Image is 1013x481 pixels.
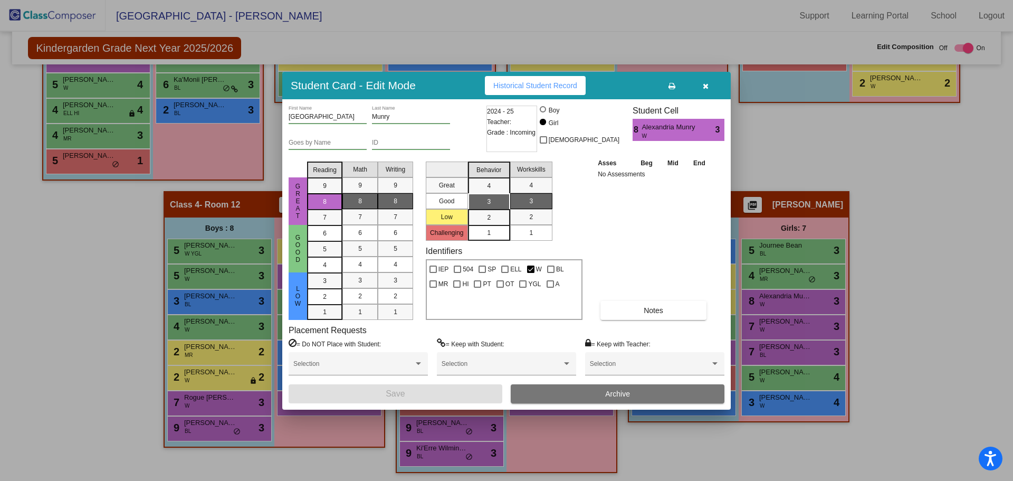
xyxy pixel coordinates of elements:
[487,181,491,191] span: 4
[487,127,536,138] span: Grade : Incoming
[426,246,462,256] label: Identifiers
[529,228,533,238] span: 1
[529,181,533,190] span: 4
[528,278,541,290] span: YGL
[595,169,713,180] td: No Assessments
[493,81,577,90] span: Historical Student Record
[485,76,586,95] button: Historical Student Record
[358,212,362,222] span: 7
[386,389,405,398] span: Save
[633,106,724,116] h3: Student Cell
[529,196,533,206] span: 3
[536,263,542,276] span: W
[323,292,327,301] span: 2
[600,301,706,320] button: Notes
[437,338,504,349] label: = Keep with Student:
[323,229,327,238] span: 6
[605,390,630,398] span: Archive
[487,228,491,238] span: 1
[291,79,416,92] h3: Student Card - Edit Mode
[529,212,533,222] span: 2
[358,276,362,285] span: 3
[323,276,327,286] span: 3
[323,260,327,270] span: 4
[595,157,633,169] th: Asses
[394,276,397,285] span: 3
[313,165,337,175] span: Reading
[289,338,381,349] label: = Do NOT Place with Student:
[644,306,663,315] span: Notes
[394,291,397,301] span: 2
[358,196,362,206] span: 8
[511,384,724,403] button: Archive
[483,278,491,290] span: PT
[358,228,362,238] span: 6
[323,244,327,254] span: 5
[505,278,514,290] span: OT
[323,197,327,206] span: 8
[642,132,693,140] span: W
[488,263,496,276] span: SP
[487,197,491,206] span: 3
[353,165,367,174] span: Math
[394,307,397,317] span: 1
[633,157,661,169] th: Beg
[358,181,362,190] span: 9
[642,122,700,133] span: Alexandria Munry
[293,234,303,263] span: Good
[289,384,502,403] button: Save
[548,106,560,115] div: Boy
[487,213,491,222] span: 2
[394,260,397,269] span: 4
[686,157,713,169] th: End
[585,338,651,349] label: = Keep with Teacher:
[386,165,405,174] span: Writing
[293,285,303,307] span: Low
[487,106,514,117] span: 2024 - 25
[394,196,397,206] span: 8
[517,165,546,174] span: Workskills
[462,278,469,290] span: HI
[358,291,362,301] span: 2
[358,307,362,317] span: 1
[556,263,564,276] span: BL
[394,228,397,238] span: 6
[394,181,397,190] span: 9
[549,134,619,146] span: [DEMOGRAPHIC_DATA]
[476,165,501,175] span: Behavior
[660,157,685,169] th: Mid
[289,139,367,147] input: goes by name
[394,212,397,222] span: 7
[323,213,327,222] span: 7
[323,307,327,317] span: 1
[358,260,362,269] span: 4
[293,183,303,220] span: Great
[438,263,448,276] span: IEP
[556,278,560,290] span: A
[289,325,367,335] label: Placement Requests
[487,117,511,127] span: Teacher:
[463,263,473,276] span: 504
[548,118,559,128] div: Girl
[358,244,362,253] span: 5
[323,181,327,191] span: 9
[510,263,521,276] span: ELL
[633,124,642,136] span: 8
[394,244,397,253] span: 5
[438,278,448,290] span: MR
[715,124,724,136] span: 3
